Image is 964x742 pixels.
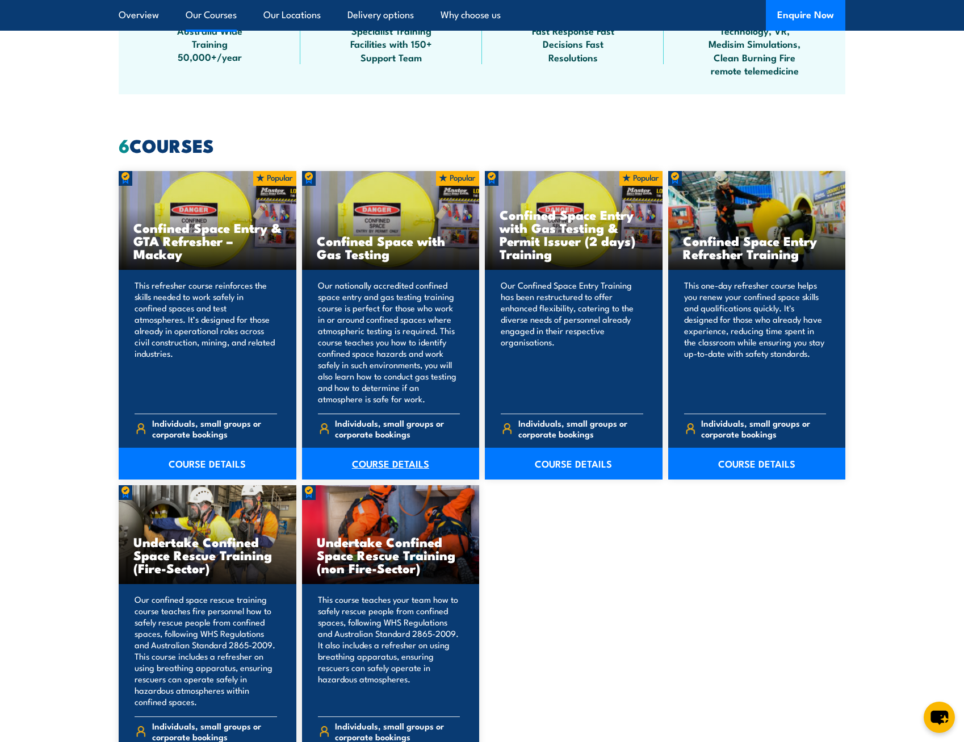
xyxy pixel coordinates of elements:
span: Individuals, small groups or corporate bookings [152,418,277,439]
h3: Confined Space Entry & GTA Refresher – Mackay [133,221,282,260]
span: Individuals, small groups or corporate bookings [518,418,643,439]
span: Individuals, small groups or corporate bookings [152,720,277,742]
h3: Confined Space Entry Refresher Training [683,234,831,260]
h3: Confined Space Entry with Gas Testing & Permit Issuer (2 days) Training [500,208,648,260]
span: Individuals, small groups or corporate bookings [335,720,460,742]
h2: COURSES [119,137,845,153]
span: Individuals, small groups or corporate bookings [701,418,826,439]
span: Fast Response Fast Decisions Fast Resolutions [522,24,624,64]
strong: 6 [119,131,129,159]
a: COURSE DETAILS [302,448,480,480]
p: This course teaches your team how to safely rescue people from confined spaces, following WHS Reg... [318,594,460,707]
span: Individuals, small groups or corporate bookings [335,418,460,439]
h3: Undertake Confined Space Rescue Training (Fire-Sector) [133,535,282,574]
p: Our Confined Space Entry Training has been restructured to offer enhanced flexibility, catering t... [501,280,643,405]
p: Our confined space rescue training course teaches fire personnel how to safely rescue people from... [135,594,277,707]
button: chat-button [924,702,955,733]
a: COURSE DETAILS [668,448,846,480]
p: This refresher course reinforces the skills needed to work safely in confined spaces and test atm... [135,280,277,405]
p: This one-day refresher course helps you renew your confined space skills and qualifications quick... [684,280,827,405]
p: Our nationally accredited confined space entry and gas testing training course is perfect for tho... [318,280,460,405]
a: COURSE DETAILS [485,448,663,480]
span: Technology, VR, Medisim Simulations, Clean Burning Fire remote telemedicine [703,24,806,77]
h3: Confined Space with Gas Testing [317,234,465,260]
span: Australia Wide Training 50,000+/year [158,24,261,64]
span: Specialist Training Facilities with 150+ Support Team [340,24,442,64]
h3: Undertake Confined Space Rescue Training (non Fire-Sector) [317,535,465,574]
a: COURSE DETAILS [119,448,296,480]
